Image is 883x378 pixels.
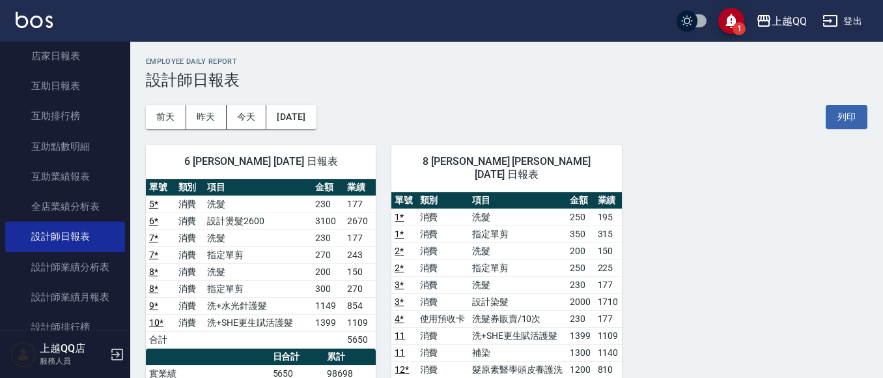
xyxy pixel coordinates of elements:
[469,310,567,327] td: 洗髮券販賣/10次
[417,276,469,293] td: 消費
[5,41,125,71] a: 店家日報表
[5,312,125,342] a: 設計師排行榜
[595,310,622,327] td: 177
[817,9,867,33] button: 登出
[175,297,204,314] td: 消費
[344,246,376,263] td: 243
[417,209,469,225] td: 消費
[324,349,376,366] th: 累計
[5,222,125,252] a: 設計師日報表
[146,105,186,129] button: 前天
[391,192,416,209] th: 單號
[204,263,312,280] td: 洗髮
[595,259,622,276] td: 225
[146,331,175,348] td: 合計
[417,192,469,209] th: 類別
[175,212,204,229] td: 消費
[751,8,812,35] button: 上越QQ
[312,229,344,246] td: 230
[5,132,125,162] a: 互助點數明細
[204,212,312,229] td: 設計燙髮2600
[204,179,312,196] th: 項目
[344,280,376,297] td: 270
[5,71,125,101] a: 互助日報表
[227,105,267,129] button: 今天
[567,209,594,225] td: 250
[344,196,376,212] td: 177
[175,263,204,280] td: 消費
[5,162,125,192] a: 互助業績報表
[595,242,622,259] td: 150
[469,192,567,209] th: 項目
[344,229,376,246] td: 177
[567,327,594,344] td: 1399
[312,179,344,196] th: 金額
[417,344,469,361] td: 消費
[595,361,622,378] td: 810
[161,155,360,168] span: 6 [PERSON_NAME] [DATE] 日報表
[204,196,312,212] td: 洗髮
[5,252,125,282] a: 設計師業績分析表
[5,192,125,222] a: 全店業績分析表
[344,263,376,280] td: 150
[469,293,567,310] td: 設計染髮
[407,155,606,181] span: 8 [PERSON_NAME] [PERSON_NAME] [DATE] 日報表
[733,22,746,35] span: 1
[344,331,376,348] td: 5650
[595,209,622,225] td: 195
[16,12,53,28] img: Logo
[40,355,106,367] p: 服務人員
[595,192,622,209] th: 業績
[826,105,867,129] button: 列印
[266,105,316,129] button: [DATE]
[10,342,36,368] img: Person
[5,101,125,131] a: 互助排行榜
[469,209,567,225] td: 洗髮
[417,225,469,242] td: 消費
[417,327,469,344] td: 消費
[175,229,204,246] td: 消費
[344,179,376,196] th: 業績
[312,314,344,331] td: 1399
[567,293,594,310] td: 2000
[312,263,344,280] td: 200
[469,242,567,259] td: 洗髮
[204,246,312,263] td: 指定單剪
[567,361,594,378] td: 1200
[417,242,469,259] td: 消費
[567,310,594,327] td: 230
[204,297,312,314] td: 洗+水光針護髮
[417,361,469,378] td: 消費
[772,13,807,29] div: 上越QQ
[567,192,594,209] th: 金額
[567,225,594,242] td: 350
[469,344,567,361] td: 補染
[146,179,175,196] th: 單號
[469,276,567,293] td: 洗髮
[204,229,312,246] td: 洗髮
[417,293,469,310] td: 消費
[186,105,227,129] button: 昨天
[312,196,344,212] td: 230
[312,246,344,263] td: 270
[175,280,204,297] td: 消費
[567,242,594,259] td: 200
[417,310,469,327] td: 使用預收卡
[344,212,376,229] td: 2670
[595,344,622,361] td: 1140
[204,280,312,297] td: 指定單剪
[469,259,567,276] td: 指定單剪
[417,259,469,276] td: 消費
[312,212,344,229] td: 3100
[175,314,204,331] td: 消費
[595,293,622,310] td: 1710
[718,8,744,34] button: save
[146,71,867,89] h3: 設計師日報表
[270,349,324,366] th: 日合計
[40,342,106,355] h5: 上越QQ店
[312,280,344,297] td: 300
[146,179,376,349] table: a dense table
[312,297,344,314] td: 1149
[567,259,594,276] td: 250
[5,282,125,312] a: 設計師業績月報表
